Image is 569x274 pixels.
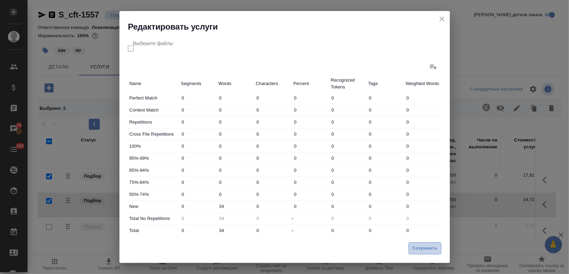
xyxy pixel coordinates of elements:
[254,226,292,236] input: ✎ Введи что-нибудь
[217,117,254,127] input: ✎ Введи что-нибудь
[179,214,217,224] input: Пустое поле
[367,105,404,115] input: ✎ Введи что-нибудь
[129,95,178,102] p: Perfect Match
[293,80,327,87] p: Percent
[367,178,404,188] input: ✎ Введи что-нибудь
[254,129,292,139] input: ✎ Введи что-нибудь
[129,143,178,150] p: 100%
[404,117,442,127] input: ✎ Введи что-нибудь
[129,215,178,222] p: Total No Repetitions
[254,154,292,164] input: ✎ Введи что-нибудь
[129,107,178,114] p: Context Match
[179,129,217,139] input: ✎ Введи что-нибудь
[409,242,441,254] button: Сохранить
[406,80,440,87] p: Weighted Words
[329,93,367,103] input: ✎ Введи что-нибудь
[404,166,442,176] input: ✎ Введи что-нибудь
[217,129,254,139] input: ✎ Введи что-нибудь
[129,155,178,162] p: 95%-99%
[179,190,217,200] input: ✎ Введи что-нибудь
[129,203,178,210] p: New
[292,141,329,151] input: ✎ Введи что-нибудь
[331,77,365,91] p: Recognized Tokens
[329,214,367,224] input: Пустое поле
[256,80,290,87] p: Characters
[367,166,404,176] input: ✎ Введи что-нибудь
[217,226,254,236] input: ✎ Введи что-нибудь
[179,105,217,115] input: ✎ Введи что-нибудь
[412,244,438,252] span: Сохранить
[329,190,367,200] input: ✎ Введи что-нибудь
[404,105,442,115] input: ✎ Введи что-нибудь
[254,214,292,224] input: Пустое поле
[254,190,292,200] input: ✎ Введи что-нибудь
[292,190,329,200] input: ✎ Введи что-нибудь
[129,179,178,186] p: 75%-84%
[129,80,178,87] p: Name
[367,141,404,151] input: ✎ Введи что-нибудь
[292,226,329,235] div: -
[179,117,217,127] input: ✎ Введи что-нибудь
[292,154,329,164] input: ✎ Введи что-нибудь
[367,154,404,164] input: ✎ Введи что-нибудь
[254,117,292,127] input: ✎ Введи что-нибудь
[179,141,217,151] input: ✎ Введи что-нибудь
[437,14,447,24] button: close
[217,154,254,164] input: ✎ Введи что-нибудь
[329,141,367,151] input: ✎ Введи что-нибудь
[404,178,442,188] input: ✎ Введи что-нибудь
[217,214,254,224] input: Пустое поле
[179,154,217,164] input: ✎ Введи что-нибудь
[217,93,254,103] input: ✎ Введи что-нибудь
[367,226,404,236] input: ✎ Введи что-нибудь
[217,166,254,176] input: ✎ Введи что-нибудь
[254,178,292,188] input: ✎ Введи что-нибудь
[329,154,367,164] input: ✎ Введи что-нибудь
[292,117,329,127] input: ✎ Введи что-нибудь
[329,129,367,139] input: ✎ Введи что-нибудь
[179,202,217,212] input: ✎ Введи что-нибудь
[404,226,442,236] input: ✎ Введи что-нибудь
[404,141,442,151] input: ✎ Введи что-нибудь
[129,119,178,126] p: Repetitions
[404,154,442,164] input: ✎ Введи что-нибудь
[217,202,254,212] input: ✎ Введи что-нибудь
[292,178,329,188] input: ✎ Введи что-нибудь
[329,117,367,127] input: ✎ Введи что-нибудь
[218,80,252,87] p: Words
[179,178,217,188] input: ✎ Введи что-нибудь
[368,80,402,87] p: Tags
[254,166,292,176] input: ✎ Введи что-нибудь
[367,93,404,103] input: ✎ Введи что-нибудь
[254,105,292,115] input: ✎ Введи что-нибудь
[128,35,442,52] div: Выберите файлы
[404,214,442,224] input: Пустое поле
[404,190,442,200] input: ✎ Введи что-нибудь
[179,93,217,103] input: ✎ Введи что-нибудь
[367,202,404,212] input: ✎ Введи что-нибудь
[404,202,442,212] input: ✎ Введи что-нибудь
[129,131,178,138] p: Cross File Repetitions
[367,190,404,200] input: ✎ Введи что-нибудь
[181,80,215,87] p: Segments
[292,202,329,212] input: ✎ Введи что-нибудь
[217,141,254,151] input: ✎ Введи что-нибудь
[292,129,329,139] input: ✎ Введи что-нибудь
[217,190,254,200] input: ✎ Введи что-нибудь
[329,166,367,176] input: ✎ Введи что-нибудь
[292,214,329,223] div: -
[329,105,367,115] input: ✎ Введи что-нибудь
[292,166,329,176] input: ✎ Введи что-нибудь
[404,129,442,139] input: ✎ Введи что-нибудь
[425,59,442,75] label: Добавить статистику
[129,191,178,198] p: 50%-74%
[179,226,217,236] input: ✎ Введи что-нибудь
[254,93,292,103] input: ✎ Введи что-нибудь
[367,129,404,139] input: ✎ Введи что-нибудь
[254,141,292,151] input: ✎ Введи что-нибудь
[129,167,178,174] p: 85%-94%
[404,93,442,103] input: ✎ Введи что-нибудь
[329,202,367,212] input: ✎ Введи что-нибудь
[217,178,254,188] input: ✎ Введи что-нибудь
[179,166,217,176] input: ✎ Введи что-нибудь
